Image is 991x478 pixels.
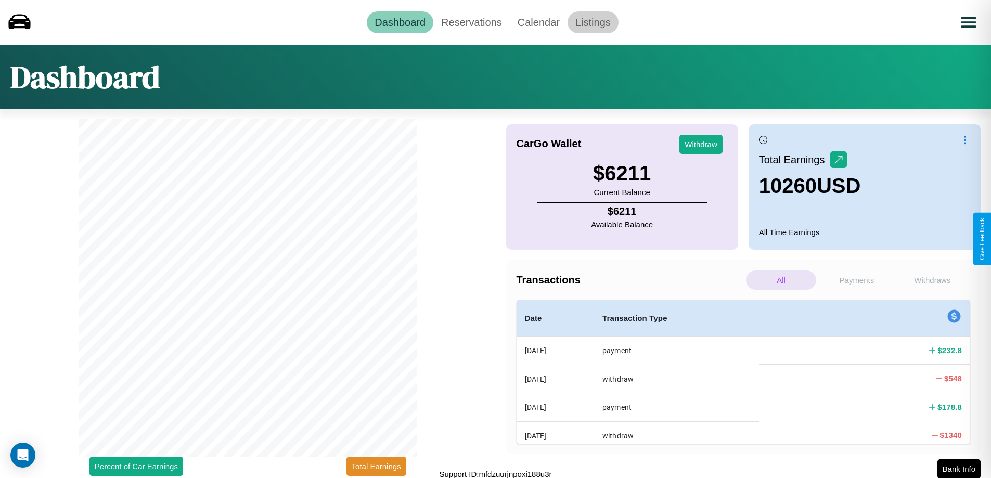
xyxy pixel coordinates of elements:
th: [DATE] [517,393,595,421]
p: Total Earnings [759,150,830,169]
h4: CarGo Wallet [517,138,582,150]
a: Calendar [510,11,568,33]
h1: Dashboard [10,56,160,98]
th: [DATE] [517,337,595,365]
p: All [746,270,816,290]
a: Reservations [433,11,510,33]
th: payment [594,337,759,365]
p: Available Balance [591,217,653,231]
div: Open Intercom Messenger [10,443,35,468]
p: All Time Earnings [759,225,970,239]
h3: $ 6211 [593,162,651,185]
a: Listings [568,11,619,33]
p: Payments [821,270,892,290]
p: Withdraws [897,270,968,290]
button: Total Earnings [346,457,406,476]
a: Dashboard [367,11,433,33]
h4: $ 232.8 [937,345,962,356]
h4: $ 178.8 [937,402,962,412]
button: Withdraw [679,135,723,154]
h3: 10260 USD [759,174,861,198]
h4: Transaction Type [602,312,751,325]
th: withdraw [594,421,759,449]
h4: $ 548 [944,373,962,384]
h4: $ 1340 [940,430,962,441]
button: Percent of Car Earnings [89,457,183,476]
h4: Transactions [517,274,743,286]
th: [DATE] [517,365,595,393]
th: withdraw [594,365,759,393]
h4: Date [525,312,586,325]
h4: $ 6211 [591,205,653,217]
button: Open menu [954,8,983,37]
p: Current Balance [593,185,651,199]
div: Give Feedback [979,218,986,260]
th: payment [594,393,759,421]
th: [DATE] [517,421,595,449]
